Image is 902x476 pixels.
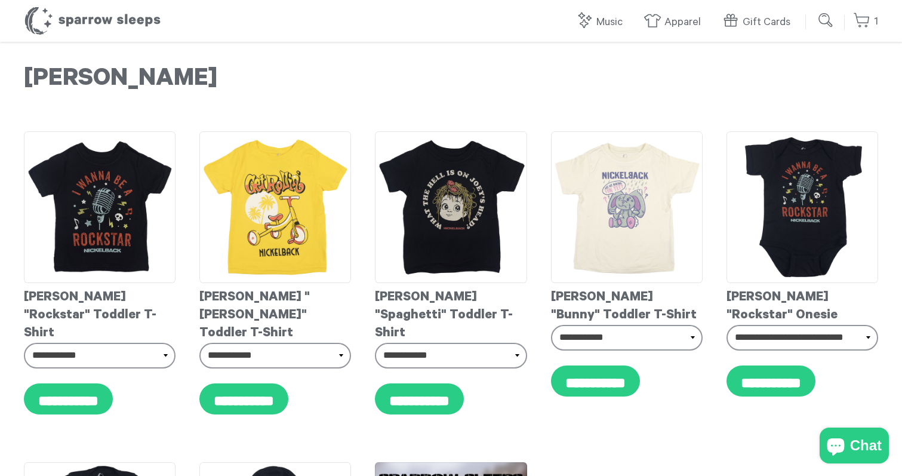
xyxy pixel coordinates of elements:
input: Submit [814,8,838,32]
a: 1 [853,9,878,35]
a: Gift Cards [722,10,796,35]
img: Nickelback-ArewehavingfunyetToddlerT-shirt_grande.jpg [551,131,703,283]
h1: [PERSON_NAME] [24,66,878,96]
a: Apparel [644,10,707,35]
inbox-online-store-chat: Shopify online store chat [816,428,892,466]
div: [PERSON_NAME] "Bunny" Toddler T-Shirt [551,283,703,325]
img: Nickelback-JoeysHeadToddlerT-shirt_grande.jpg [375,131,527,283]
a: Music [575,10,629,35]
h1: Sparrow Sleeps [24,6,161,36]
div: [PERSON_NAME] "Rockstar" Onesie [726,283,878,325]
img: Nickelback-GetRollinToddlerT-shirt_grande.jpg [199,131,351,283]
div: [PERSON_NAME] "Spaghetti" Toddler T-Shirt [375,283,527,343]
div: [PERSON_NAME] "Rockstar" Toddler T-Shirt [24,283,176,343]
div: [PERSON_NAME] "[PERSON_NAME]" Toddler T-Shirt [199,283,351,343]
img: Nickelback-Rockstaronesie_grande.jpg [726,131,878,283]
img: Nickelback-RockstarToddlerT-shirt_grande.jpg [24,131,176,283]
